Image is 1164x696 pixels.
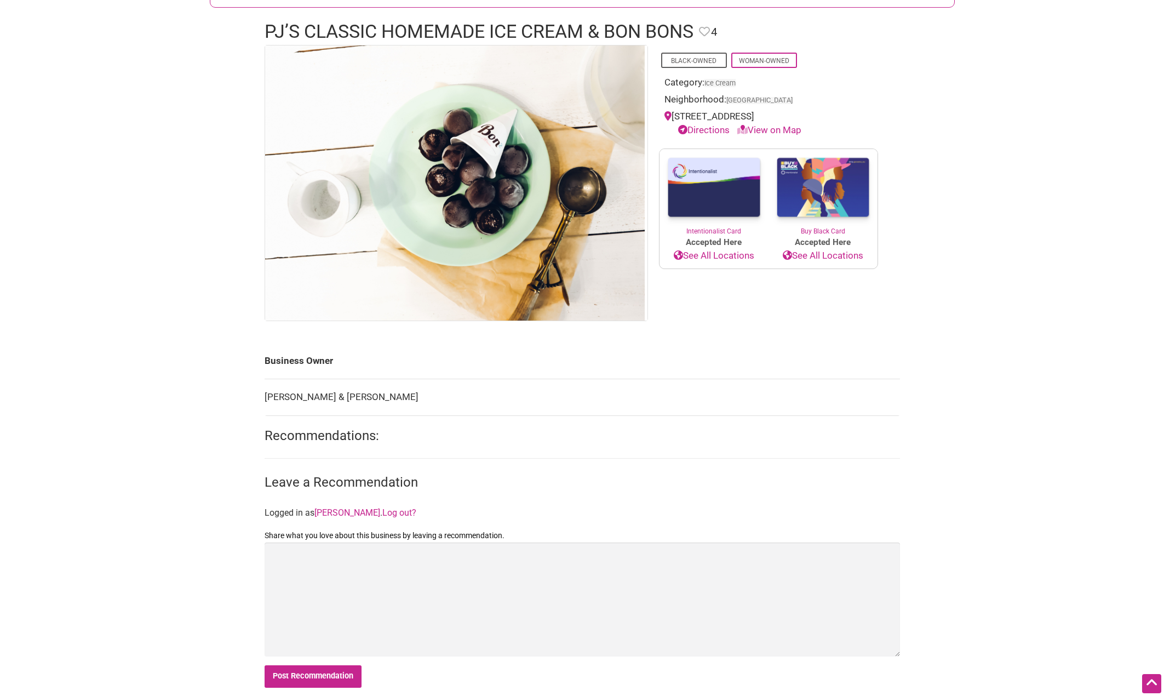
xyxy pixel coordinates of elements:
a: See All Locations [769,249,878,263]
i: Favorite [699,26,710,37]
span: Accepted Here [660,236,769,249]
h1: PJ’s Classic Homemade Ice Cream & Bon Bons [265,19,693,45]
div: Category: [664,76,873,93]
div: Neighborhood: [664,93,873,110]
span: Accepted Here [769,236,878,249]
p: Logged in as . [265,506,900,520]
h2: Recommendations: [265,427,900,446]
label: Share what you love about this business by leaving a recommendation. [265,529,900,543]
h3: Leave a Recommendation [265,473,900,492]
a: Ice Cream [704,79,736,87]
span: 4 [711,24,717,41]
a: View on Map [737,124,801,135]
div: Scroll Back to Top [1142,674,1161,693]
a: See All Locations [660,249,769,263]
img: PJ's Classic Ice Cream & Bon Bons [265,45,645,320]
img: Buy Black Card [769,149,878,227]
td: Business Owner [265,343,900,379]
img: Intentionalist Card [660,149,769,226]
div: [STREET_ADDRESS] [664,110,873,138]
a: Log out? [382,507,416,518]
a: Buy Black Card [769,149,878,237]
span: [GEOGRAPHIC_DATA] [726,97,793,104]
a: Black-Owned [671,57,716,65]
input: Post Recommendation [265,665,362,688]
a: Intentionalist Card [660,149,769,236]
a: Woman-Owned [739,57,789,65]
a: Directions [678,124,730,135]
td: [PERSON_NAME] & [PERSON_NAME] [265,379,900,416]
a: [PERSON_NAME] [314,507,380,518]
